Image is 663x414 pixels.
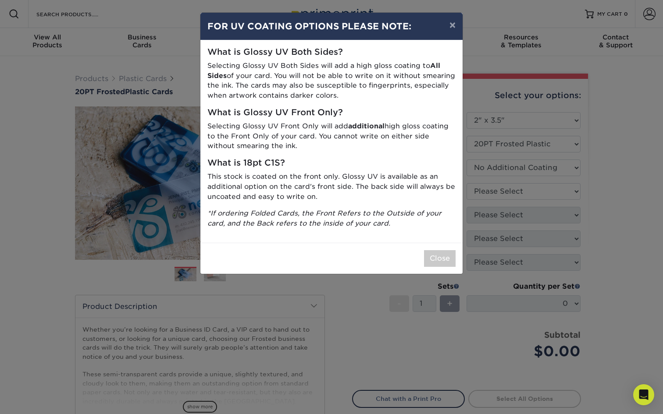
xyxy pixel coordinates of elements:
strong: additional [348,122,385,130]
strong: All Sides [207,61,440,80]
i: *If ordering Folded Cards, the Front Refers to the Outside of your card, and the Back refers to t... [207,209,442,227]
h5: What is 18pt C1S? [207,158,456,168]
button: Close [424,250,456,267]
p: Selecting Glossy UV Both Sides will add a high gloss coating to of your card. You will not be abl... [207,61,456,101]
h5: What is Glossy UV Front Only? [207,108,456,118]
p: Selecting Glossy UV Front Only will add high gloss coating to the Front Only of your card. You ca... [207,121,456,151]
h4: FOR UV COATING OPTIONS PLEASE NOTE: [207,20,456,33]
div: Open Intercom Messenger [633,384,654,405]
p: This stock is coated on the front only. Glossy UV is available as an additional option on the car... [207,172,456,202]
button: × [442,13,463,37]
h5: What is Glossy UV Both Sides? [207,47,456,57]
